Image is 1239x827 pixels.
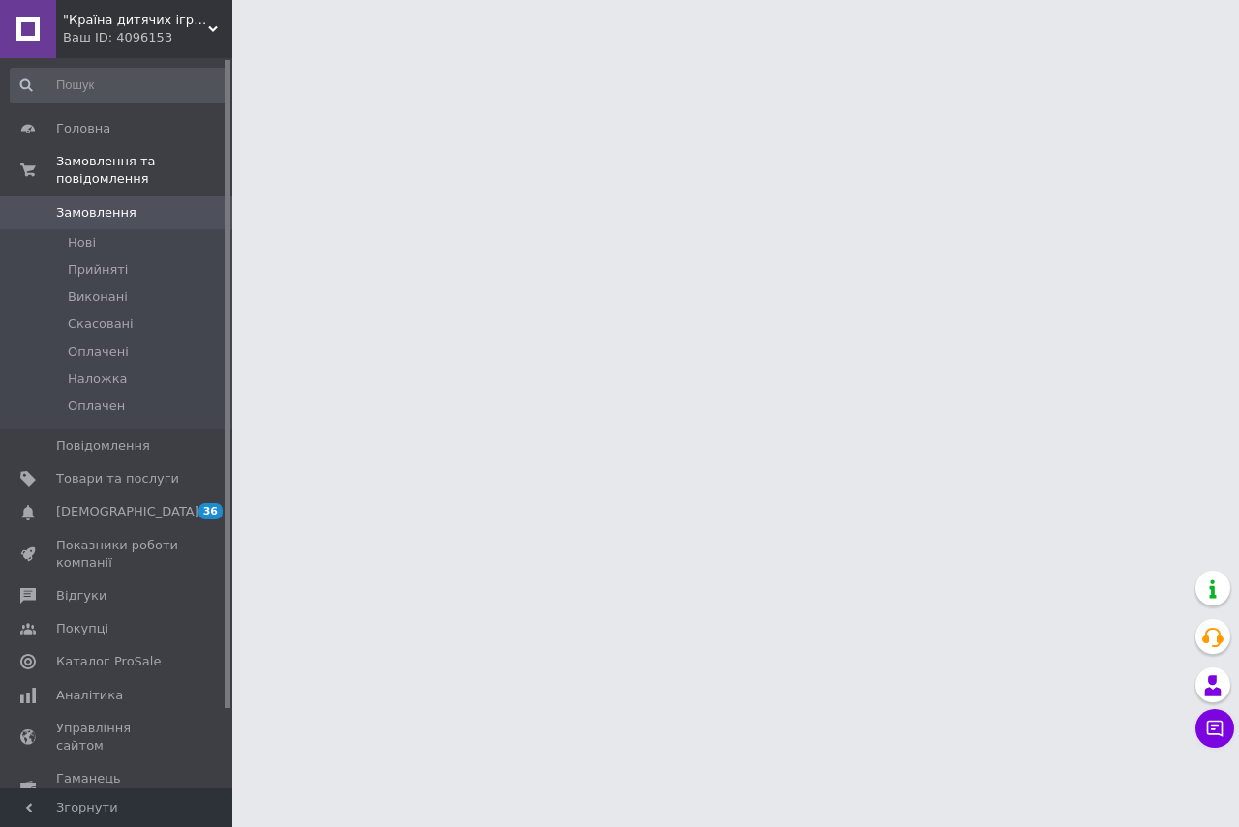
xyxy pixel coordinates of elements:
[68,261,128,279] span: Прийняті
[1195,709,1234,748] button: Чат з покупцем
[68,315,134,333] span: Скасовані
[68,398,125,415] span: Оплачен
[56,770,179,805] span: Гаманець компанії
[68,288,128,306] span: Виконані
[56,653,161,670] span: Каталог ProSale
[63,12,208,29] span: "Країна дитячих іграшок" Інтернет-магазин
[56,470,179,487] span: Товари та послуги
[56,437,150,455] span: Повідомлення
[56,153,232,188] span: Замовлення та повідомлення
[56,587,106,605] span: Відгуки
[56,120,110,137] span: Головна
[56,503,199,520] span: [DEMOGRAPHIC_DATA]
[56,687,123,704] span: Аналітика
[10,68,228,103] input: Пошук
[68,370,128,388] span: Наложка
[56,204,136,222] span: Замовлення
[68,343,129,361] span: Оплачені
[56,537,179,572] span: Показники роботи компанії
[63,29,232,46] div: Ваш ID: 4096153
[198,503,223,519] span: 36
[56,720,179,754] span: Управління сайтом
[68,234,96,251] span: Нові
[56,620,108,637] span: Покупці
